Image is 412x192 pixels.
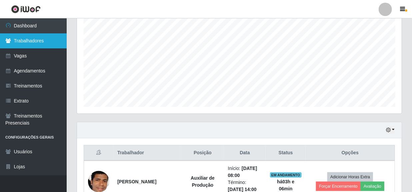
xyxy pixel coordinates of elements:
strong: Auxiliar de Produção [191,175,215,188]
th: Trabalhador [113,145,181,161]
button: Adicionar Horas Extra [327,172,373,182]
time: [DATE] 14:00 [228,187,257,192]
th: Status [266,145,306,161]
time: [DATE] 08:00 [228,166,257,178]
th: Posição [181,145,224,161]
th: Opções [306,145,395,161]
strong: [PERSON_NAME] [117,179,156,184]
span: EM ANDAMENTO [270,172,302,178]
li: Início: [228,165,262,179]
img: CoreUI Logo [11,5,41,13]
button: Avaliação [361,182,384,191]
th: Data [224,145,266,161]
button: Forçar Encerramento [316,182,361,191]
strong: há 03 h e 06 min [277,179,294,191]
